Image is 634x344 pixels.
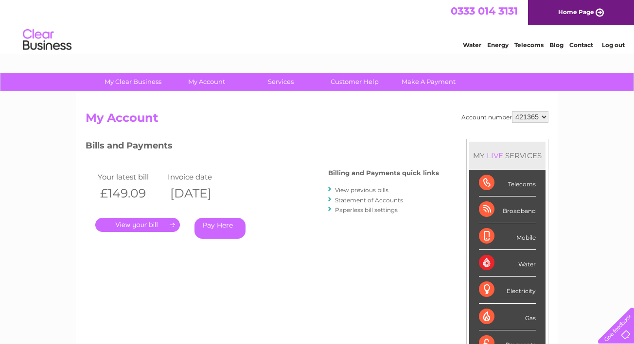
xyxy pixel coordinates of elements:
a: Statement of Accounts [335,197,403,204]
a: Water [463,41,481,49]
div: Water [479,250,536,277]
td: Your latest bill [95,170,165,183]
div: Telecoms [479,170,536,197]
a: Make A Payment [388,73,469,91]
a: Log out [602,41,625,49]
div: Clear Business is a trading name of Verastar Limited (registered in [GEOGRAPHIC_DATA] No. 3667643... [88,5,547,47]
div: MY SERVICES [469,142,546,169]
div: Account number [461,111,548,123]
h3: Bills and Payments [86,139,439,156]
a: Customer Help [315,73,395,91]
a: Telecoms [514,41,544,49]
th: £149.09 [95,183,165,203]
a: Blog [549,41,564,49]
a: Contact [569,41,593,49]
td: Invoice date [165,170,235,183]
a: My Account [167,73,247,91]
div: Gas [479,304,536,330]
div: Electricity [479,277,536,303]
a: Paperless bill settings [335,206,398,213]
img: logo.png [22,25,72,55]
div: Broadband [479,197,536,223]
a: View previous bills [335,186,388,194]
a: 0333 014 3131 [451,5,518,17]
a: Pay Here [194,218,246,239]
div: Mobile [479,223,536,250]
h4: Billing and Payments quick links [328,169,439,177]
a: Energy [487,41,509,49]
h2: My Account [86,111,548,130]
a: My Clear Business [93,73,173,91]
th: [DATE] [165,183,235,203]
a: . [95,218,180,232]
div: LIVE [485,151,505,160]
a: Services [241,73,321,91]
